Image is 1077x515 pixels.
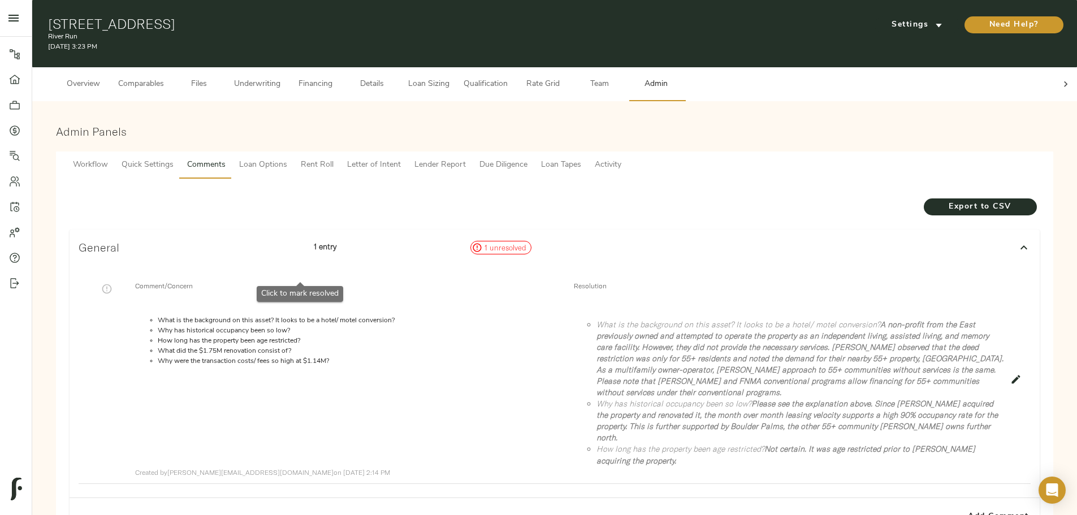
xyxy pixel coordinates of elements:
span: Resolution [574,280,1004,292]
span: Underwriting [234,77,280,92]
span: Financing [294,77,337,92]
button: Export to CSV [924,198,1037,215]
li: How long has the property been age restricted? [158,336,565,346]
span: Loan Options [239,158,287,172]
span: Need Help? [976,18,1052,32]
span: Details [351,77,393,92]
span: Created by [PERSON_NAME][EMAIL_ADDRESS][DOMAIN_NAME] on [DATE] 2:14 PM [135,468,390,477]
div: General1 entry1 unresolved [70,230,1040,266]
span: Loan Sizing [407,77,450,92]
button: Settings [875,16,959,33]
span: Rent Roll [301,158,334,172]
span: Activity [595,158,621,172]
li: Why has historical occupancy been so low? [158,326,565,336]
strong: 1 entry [314,241,336,252]
span: Files [178,77,220,92]
span: Comments [187,158,226,172]
div: Open Intercom Messenger [1039,477,1066,504]
span: Workflow [73,158,108,172]
span: Rate Grid [521,77,564,92]
li: What did the $1.75M renovation consist of? [158,346,565,356]
h3: General [79,241,305,254]
li: Why has historical occupancy been so low? [596,398,1004,443]
span: Overview [62,77,105,92]
p: River Run [48,32,724,42]
span: Admin [634,77,677,92]
span: Team [578,77,621,92]
span: Comparables [118,77,164,92]
li: Why were the transaction costs/ fees so high at $1.14M? [158,356,565,366]
span: 1 unresolved [480,243,531,254]
li: How long has the property been age restricted? [596,443,1004,466]
span: Due Diligence [479,158,527,172]
p: [DATE] 3:23 PM [48,42,724,52]
span: Settings [886,18,948,32]
strong: A non-profit from the East previously owned and attempted to operate the property as an independe... [596,319,1004,397]
button: Need Help? [964,16,1063,33]
h3: Admin Panels [56,125,1053,138]
img: logo [11,478,22,500]
span: Export to CSV [935,200,1026,214]
strong: Not certain. It was age restricted prior to [PERSON_NAME] acquiring the property. [596,444,975,465]
span: Lender Report [414,158,466,172]
span: Quick Settings [122,158,174,172]
li: What is the background on this asset? It looks to be a hotel/ motel conversion? [596,319,1004,398]
span: Qualification [464,77,508,92]
span: Comment/Concern [135,280,565,292]
span: Letter of Intent [347,158,401,172]
span: Loan Tapes [541,158,581,172]
h1: [STREET_ADDRESS] [48,16,724,32]
li: What is the background on this asset? It looks to be a hotel/ motel conversion? [158,315,565,326]
strong: Please see the explanation above. Since [PERSON_NAME] acquired the property and renovated it, the... [596,399,998,443]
